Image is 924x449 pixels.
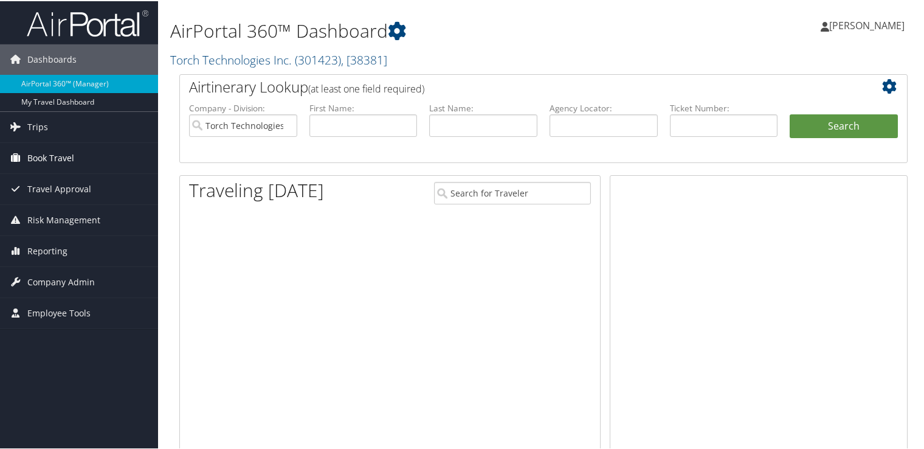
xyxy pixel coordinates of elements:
input: Search for Traveler [434,181,591,203]
span: Trips [27,111,48,141]
span: Reporting [27,235,67,265]
img: airportal-logo.png [27,8,148,37]
a: Torch Technologies Inc. [170,50,387,67]
label: Company - Division: [189,101,297,113]
a: [PERSON_NAME] [821,6,917,43]
span: Travel Approval [27,173,91,203]
span: , [ 38381 ] [341,50,387,67]
span: Company Admin [27,266,95,296]
span: (at least one field required) [308,81,424,94]
label: Last Name: [429,101,537,113]
span: Risk Management [27,204,100,234]
h1: Traveling [DATE] [189,176,324,202]
span: Employee Tools [27,297,91,327]
span: Dashboards [27,43,77,74]
h1: AirPortal 360™ Dashboard [170,17,668,43]
span: ( 301423 ) [295,50,341,67]
span: Book Travel [27,142,74,172]
h2: Airtinerary Lookup [189,75,837,96]
span: [PERSON_NAME] [829,18,905,31]
label: First Name: [309,101,418,113]
button: Search [790,113,898,137]
label: Agency Locator: [550,101,658,113]
label: Ticket Number: [670,101,778,113]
